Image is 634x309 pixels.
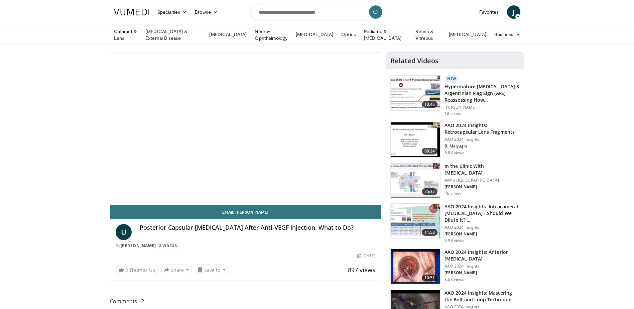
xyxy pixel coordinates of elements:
[422,101,438,108] span: 10:46
[110,53,381,205] video-js: Video Player
[391,76,440,110] img: 40c8dcf9-ac14-45af-8571-bda4a5b229bd.150x105_q85_crop-smart_upscale.jpg
[445,75,459,82] p: New
[390,163,520,198] a: 25:37 In the Clinic With [MEDICAL_DATA] AIM at [GEOGRAPHIC_DATA] [PERSON_NAME] 46 views
[357,253,375,259] div: [DATE]
[445,184,520,190] p: [PERSON_NAME]
[195,265,229,275] button: Save to
[153,5,191,19] a: Specialties
[205,28,251,41] a: [MEDICAL_DATA]
[411,28,445,41] a: Retina & Vitreous
[445,143,520,149] p: B. Malyugin
[445,264,520,269] p: AAO 2024 Insights
[445,249,520,262] h3: AAO 2024 Insights: Anterior [MEDICAL_DATA]
[251,28,292,41] a: Neuro-Ophthalmology
[445,105,520,110] p: [PERSON_NAME]
[490,28,524,41] a: Business
[391,122,440,157] img: 01f52a5c-6a53-4eb2-8a1d-dad0d168ea80.150x105_q85_crop-smart_upscale.jpg
[161,265,192,275] button: Share
[348,266,375,274] span: 897 views
[110,297,381,306] span: Comments 2
[337,28,360,41] a: Optics
[445,238,464,243] p: 3.9K views
[391,163,440,198] img: 79b7ca61-ab04-43f8-89ee-10b6a48a0462.150x105_q85_crop-smart_upscale.jpg
[390,249,520,284] a: 10:51 AAO 2024 Insights: Anterior [MEDICAL_DATA] AAO 2024 Insights [PERSON_NAME] 3.0K views
[391,204,440,238] img: de733f49-b136-4bdc-9e00-4021288efeb7.150x105_q85_crop-smart_upscale.jpg
[422,148,438,154] span: 09:24
[110,28,142,41] a: Cataract & Lens
[422,229,438,236] span: 11:58
[445,178,520,183] p: AIM at [GEOGRAPHIC_DATA]
[116,224,132,240] a: U
[121,243,156,248] a: [PERSON_NAME]
[445,83,520,103] h3: Hypermature [MEDICAL_DATA] & Argentinian Flag Sign (AFS): Reassessing How…
[140,224,376,231] h4: Posterior Capsular [MEDICAL_DATA] After Anti-VEGF Injection. What to Do?
[390,203,520,243] a: 11:58 AAO 2024 Insights: Intracameral [MEDICAL_DATA] - Should We Dilute It? … AAO 2024 Insights [...
[157,243,179,249] a: 2 Videos
[445,191,461,196] p: 46 views
[445,28,490,41] a: [MEDICAL_DATA]
[422,188,438,195] span: 25:37
[390,75,520,117] a: 10:46 New Hypermature [MEDICAL_DATA] & Argentinian Flag Sign (AFS): Reassessing How… [PERSON_NAME...
[445,203,520,223] h3: AAO 2024 Insights: Intracameral [MEDICAL_DATA] - Should We Dilute It? …
[114,9,149,15] img: VuMedi Logo
[445,122,520,135] h3: AAO 2024 Insights: Retrocapsular Lens Fragments
[422,275,438,281] span: 10:51
[445,270,520,276] p: [PERSON_NAME]
[292,28,337,41] a: [MEDICAL_DATA]
[360,28,411,41] a: Pediatric & [MEDICAL_DATA]
[445,111,461,117] p: 16 views
[445,231,520,237] p: [PERSON_NAME]
[116,265,158,275] a: 2 Thumbs Up
[250,4,384,20] input: Search topics, interventions
[445,163,520,176] h3: In the Clinic With [MEDICAL_DATA]
[445,150,464,156] p: 6.8K views
[445,137,520,142] p: AAO 2024 Insights
[507,5,520,19] a: J
[110,205,381,219] a: Email [PERSON_NAME]
[390,122,520,158] a: 09:24 AAO 2024 Insights: Retrocapsular Lens Fragments AAO 2024 Insights B. Malyugin 6.8K views
[390,57,438,65] h4: Related Videos
[116,243,376,249] div: By
[475,5,503,19] a: Favorites
[125,267,128,273] span: 2
[141,28,205,41] a: [MEDICAL_DATA] & External Disease
[445,225,520,230] p: AAO 2024 Insights
[445,290,520,303] h3: AAO 2024 Insights: Mastering the Belt and Loop Technique
[391,249,440,284] img: fd942f01-32bb-45af-b226-b96b538a46e6.150x105_q85_crop-smart_upscale.jpg
[445,277,464,282] p: 3.0K views
[191,5,222,19] a: Browse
